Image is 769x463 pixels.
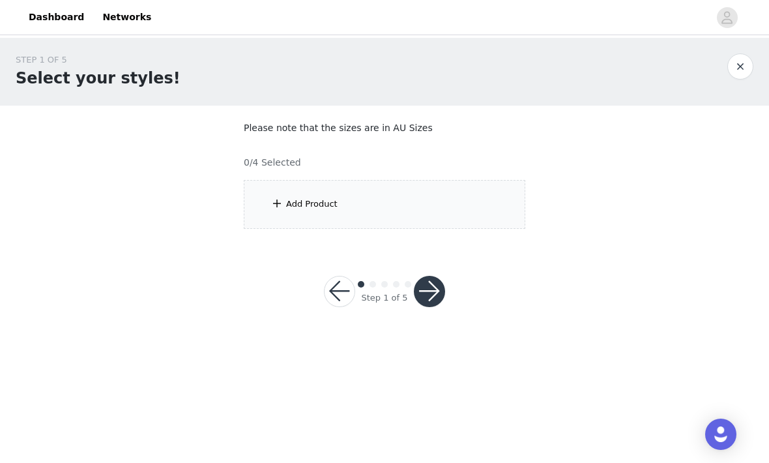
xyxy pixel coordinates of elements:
[16,53,181,67] div: STEP 1 OF 5
[361,291,407,305] div: Step 1 of 5
[244,121,525,135] p: Please note that the sizes are in AU Sizes
[286,198,338,211] div: Add Product
[94,3,159,32] a: Networks
[244,156,301,170] h4: 0/4 Selected
[705,419,736,450] div: Open Intercom Messenger
[721,7,733,28] div: avatar
[16,67,181,90] h1: Select your styles!
[21,3,92,32] a: Dashboard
